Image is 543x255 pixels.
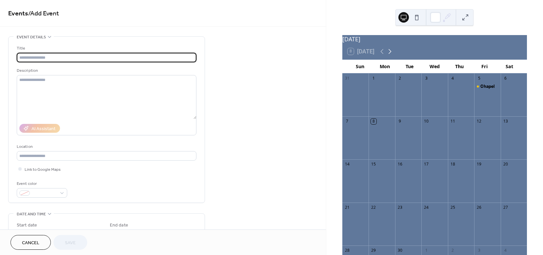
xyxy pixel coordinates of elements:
div: [DATE] [342,35,527,44]
div: 24 [424,205,429,210]
div: 18 [450,162,455,167]
div: 6 [503,75,508,81]
div: 26 [476,205,482,210]
div: 20 [503,162,508,167]
div: 16 [397,162,403,167]
div: Sat [497,60,522,73]
div: 23 [397,205,403,210]
div: Mon [372,60,397,73]
div: 10 [424,119,429,124]
div: Sun [348,60,372,73]
button: Cancel [10,235,51,250]
div: 4 [450,75,455,81]
div: 21 [344,205,350,210]
div: 30 [397,248,403,253]
div: Title [17,45,195,52]
div: 5 [476,75,482,81]
div: 25 [450,205,455,210]
div: Description [17,67,195,74]
span: Event details [17,34,46,41]
div: 28 [344,248,350,253]
div: 22 [371,205,376,210]
div: 3 [476,248,482,253]
div: 31 [344,75,350,81]
div: End date [110,222,128,229]
div: Chapel [480,83,495,89]
div: Thu [447,60,472,73]
div: Event color [17,180,66,187]
div: 7 [344,119,350,124]
div: Chapel [474,83,500,89]
div: 1 [424,248,429,253]
div: Tue [397,60,422,73]
div: 11 [450,119,455,124]
div: 12 [476,119,482,124]
span: Cancel [22,240,39,246]
div: 17 [424,162,429,167]
div: Start date [17,222,37,229]
div: 2 [397,75,403,81]
div: 14 [344,162,350,167]
a: Events [8,7,28,20]
div: Location [17,143,195,150]
div: 3 [424,75,429,81]
div: 8 [371,119,376,124]
span: Link to Google Maps [25,166,61,173]
div: 4 [503,248,508,253]
div: Fri [472,60,497,73]
div: 2 [450,248,455,253]
div: 9 [397,119,403,124]
div: Wed [422,60,447,73]
div: 1 [371,75,376,81]
div: 19 [476,162,482,167]
div: 29 [371,248,376,253]
span: Date and time [17,211,46,218]
span: / Add Event [28,7,59,20]
div: 15 [371,162,376,167]
div: 27 [503,205,508,210]
div: 13 [503,119,508,124]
